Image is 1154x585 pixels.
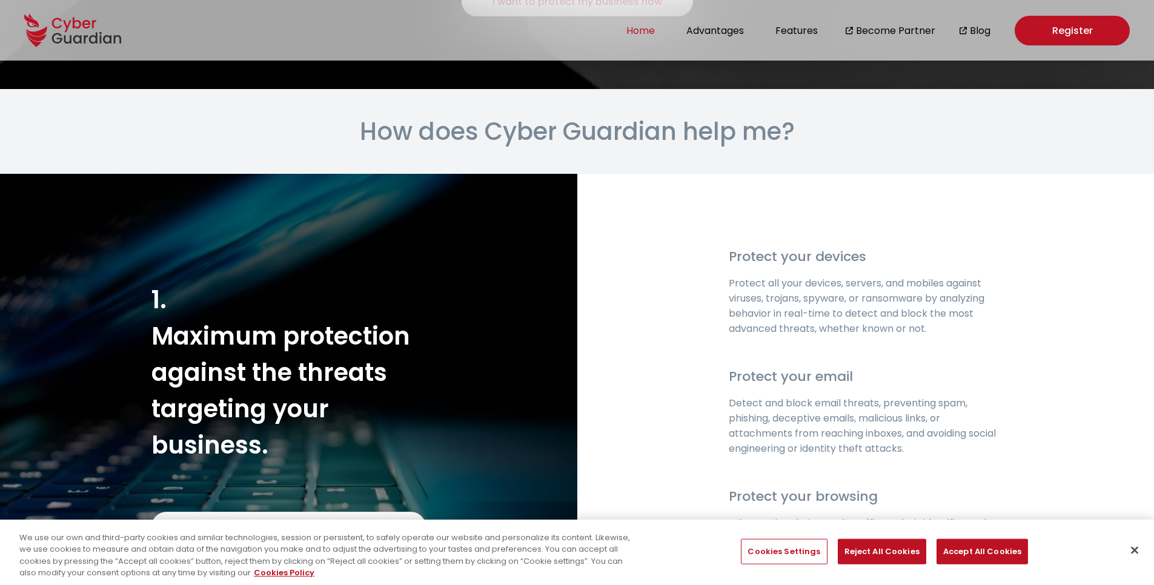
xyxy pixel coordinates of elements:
p: Advanced real-time web traffic analysis identifies and blocks threats like phishing pages or malw... [729,515,1003,576]
button: Accept All Cookies [937,539,1028,564]
div: We use our own and third-party cookies and similar technologies, session or persistent, to safely... [19,532,635,579]
button: Features [772,22,821,39]
h4: Protect your devices [729,246,1003,266]
a: Register [1015,16,1130,45]
button: Reject All Cookies [838,539,926,564]
a: More information about your privacy, opens in a new tab [254,567,314,578]
button: Cookies Settings, Opens the preference center dialog [741,539,827,564]
button: Advantages [683,22,748,39]
a: Become Partner [856,23,935,38]
button: I want to protect my business now [151,512,426,541]
h4: Protect your browsing [729,486,1003,506]
h4: Protect your email [729,366,1003,386]
p: Detect and block email threats, preventing spam, phishing, deceptive emails, malicious links, or ... [729,395,1003,456]
a: Blog [970,23,990,38]
button: Close [1121,537,1148,563]
h3: 1. Maximum protection against the threats targeting your business. [151,282,426,463]
p: Protect all your devices, servers, and mobiles against viruses, trojans, spyware, or ransomware b... [729,276,1003,336]
button: Home [623,22,658,39]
